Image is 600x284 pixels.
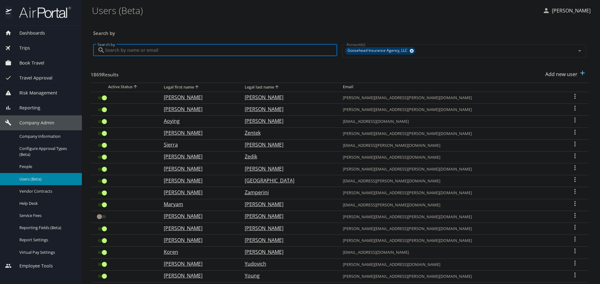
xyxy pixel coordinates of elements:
td: [PERSON_NAME][EMAIL_ADDRESS][PERSON_NAME][DOMAIN_NAME] [338,104,561,116]
td: [EMAIL_ADDRESS][DOMAIN_NAME] [338,116,561,128]
td: [EMAIL_ADDRESS][DOMAIN_NAME] [338,247,561,258]
p: [PERSON_NAME] [245,236,330,244]
td: [PERSON_NAME][EMAIL_ADDRESS][PERSON_NAME][DOMAIN_NAME] [338,163,561,175]
p: [PERSON_NAME] [164,94,232,101]
td: [PERSON_NAME][EMAIL_ADDRESS][PERSON_NAME][DOMAIN_NAME] [338,128,561,139]
img: airportal-logo.png [12,6,71,18]
p: Koren [164,248,232,256]
p: [PERSON_NAME] [245,200,330,208]
span: Report Settings [19,237,74,243]
td: [EMAIL_ADDRESS][PERSON_NAME][DOMAIN_NAME] [338,139,561,151]
p: [PERSON_NAME] [164,272,232,279]
p: Zentek [245,129,330,137]
td: [PERSON_NAME][EMAIL_ADDRESS][DOMAIN_NAME] [338,151,561,163]
p: Maryam [164,200,232,208]
td: [PERSON_NAME][EMAIL_ADDRESS][PERSON_NAME][DOMAIN_NAME] [338,211,561,223]
p: [PERSON_NAME] [164,177,232,184]
span: Reporting Fields (Beta) [19,225,74,231]
button: Open [575,46,584,55]
span: Travel Approval [12,75,52,81]
th: Legal first name [159,83,240,92]
h1: Users (Beta) [92,1,537,20]
td: [PERSON_NAME][EMAIL_ADDRESS][PERSON_NAME][DOMAIN_NAME] [338,223,561,235]
td: [PERSON_NAME][EMAIL_ADDRESS][PERSON_NAME][DOMAIN_NAME] [338,270,561,282]
p: [PERSON_NAME] [164,165,232,172]
button: sort [194,84,200,90]
span: Vendor Contracts [19,188,74,194]
span: Goosehead Insurance Agency, LLC [345,47,411,54]
p: [PERSON_NAME] [245,224,330,232]
p: [PERSON_NAME] [245,141,330,148]
p: [PERSON_NAME] [245,165,330,172]
th: Email [338,83,561,92]
p: [PERSON_NAME] [245,248,330,256]
span: Employee Tools [12,262,53,269]
span: Risk Management [12,89,57,96]
p: [PERSON_NAME] [164,236,232,244]
p: Young [245,272,330,279]
p: Zedik [245,153,330,160]
button: [PERSON_NAME] [540,5,593,16]
input: Search by name or email [105,44,337,56]
p: [PERSON_NAME] [164,189,232,196]
button: Add new user [543,67,589,81]
h3: Search by [93,26,586,37]
p: [PERSON_NAME] [164,153,232,160]
button: sort [274,84,280,90]
span: Service Fees [19,213,74,219]
p: [PERSON_NAME] [245,117,330,125]
span: Virtual Pay Settings [19,249,74,255]
td: [PERSON_NAME][EMAIL_ADDRESS][PERSON_NAME][DOMAIN_NAME] [338,92,561,103]
span: People [19,164,74,170]
p: Zamperini [245,189,330,196]
p: [PERSON_NAME] [550,7,591,14]
span: Users (Beta) [19,176,74,182]
p: [PERSON_NAME] [245,94,330,101]
p: [PERSON_NAME] [164,129,232,137]
td: [PERSON_NAME][EMAIL_ADDRESS][DOMAIN_NAME] [338,258,561,270]
span: Help Desk [19,200,74,206]
th: Active Status [91,83,159,92]
p: [PERSON_NAME] [164,260,232,267]
img: icon-airportal.png [6,6,12,18]
span: Dashboards [12,30,45,36]
div: Goosehead Insurance Agency, LLC [345,47,416,55]
td: [EMAIL_ADDRESS][PERSON_NAME][DOMAIN_NAME] [338,175,561,187]
span: Book Travel [12,60,44,66]
span: Trips [12,45,30,51]
span: Company Information [19,133,74,139]
span: Company Admin [12,119,54,126]
p: [PERSON_NAME] [164,105,232,113]
h3: 1869 Results [91,67,118,78]
span: Reporting [12,104,40,111]
td: [PERSON_NAME][EMAIL_ADDRESS][PERSON_NAME][DOMAIN_NAME] [338,187,561,199]
td: [EMAIL_ADDRESS][PERSON_NAME][DOMAIN_NAME] [338,199,561,211]
p: [PERSON_NAME] [164,224,232,232]
p: Add new user [545,70,577,78]
button: sort [132,84,139,90]
p: Aoying [164,117,232,125]
th: Legal last name [240,83,338,92]
p: Sierra [164,141,232,148]
p: [PERSON_NAME] [164,212,232,220]
p: [GEOGRAPHIC_DATA] [245,177,330,184]
p: Yudovich [245,260,330,267]
p: [PERSON_NAME] [245,105,330,113]
td: [PERSON_NAME][EMAIL_ADDRESS][PERSON_NAME][DOMAIN_NAME] [338,235,561,247]
span: Configure Approval Types (Beta) [19,146,74,157]
p: [PERSON_NAME] [245,212,330,220]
